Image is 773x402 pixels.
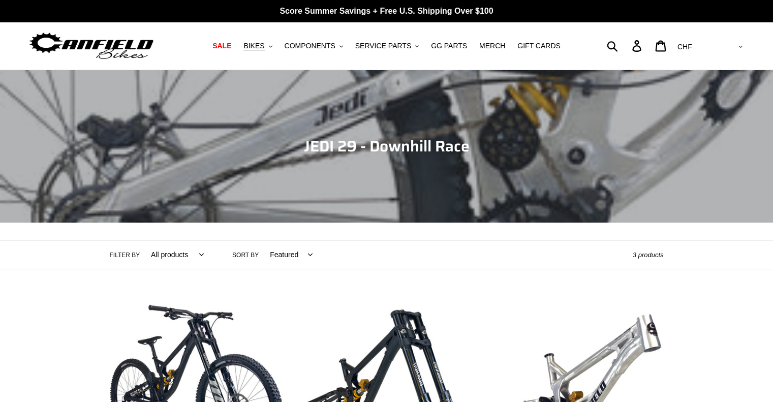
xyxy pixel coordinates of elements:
[479,42,505,50] span: MERCH
[350,39,424,53] button: SERVICE PARTS
[285,42,335,50] span: COMPONENTS
[110,251,140,260] label: Filter by
[304,134,470,158] span: JEDI 29 - Downhill Race
[280,39,348,53] button: COMPONENTS
[28,30,155,62] img: Canfield Bikes
[355,42,411,50] span: SERVICE PARTS
[474,39,510,53] a: MERCH
[612,35,638,57] input: Search
[207,39,236,53] a: SALE
[633,251,664,259] span: 3 products
[212,42,231,50] span: SALE
[243,42,264,50] span: BIKES
[512,39,566,53] a: GIFT CARDS
[238,39,277,53] button: BIKES
[232,251,259,260] label: Sort by
[517,42,561,50] span: GIFT CARDS
[431,42,467,50] span: GG PARTS
[426,39,472,53] a: GG PARTS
